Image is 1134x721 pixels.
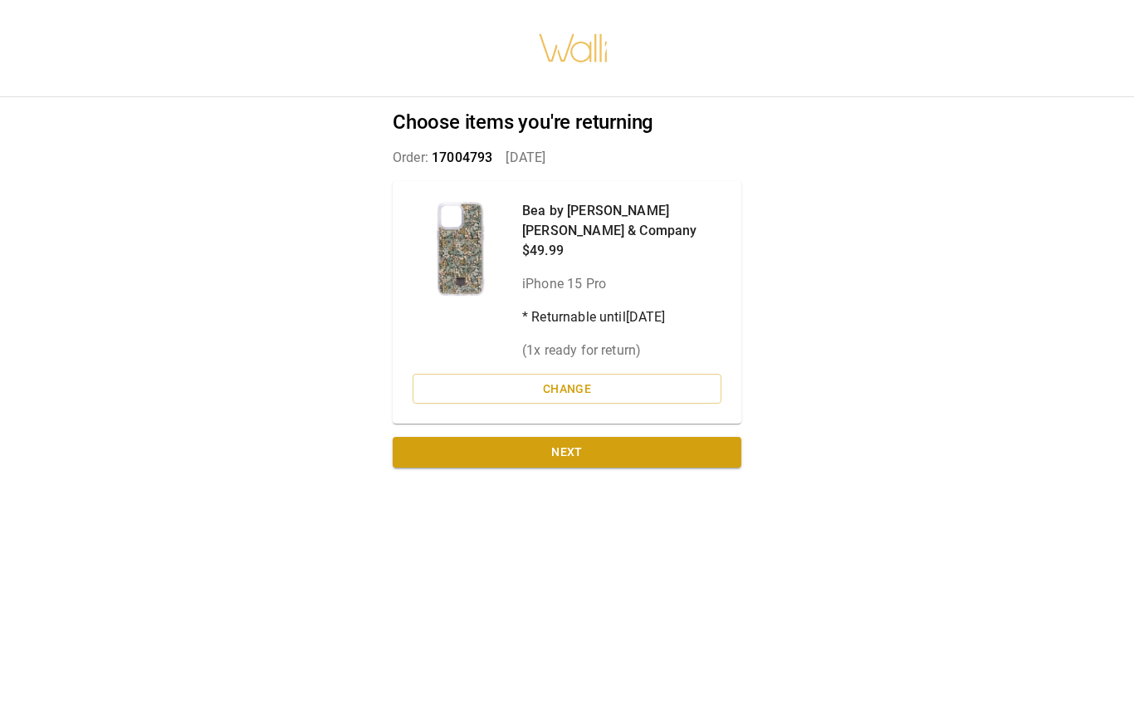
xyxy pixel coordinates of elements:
p: Bea by [PERSON_NAME] [PERSON_NAME] & Company [522,201,721,241]
button: Change [413,374,721,405]
p: ( 1 x ready for return) [522,341,721,360]
p: iPhone 15 Pro [522,274,721,294]
p: $49.99 [522,241,721,261]
img: walli-inc.myshopify.com [538,12,609,84]
span: 17004793 [432,150,492,165]
h2: Choose items you're returning [393,110,741,135]
button: Next [393,437,741,468]
p: * Returnable until [DATE] [522,307,721,327]
p: Order: [DATE] [393,148,741,168]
